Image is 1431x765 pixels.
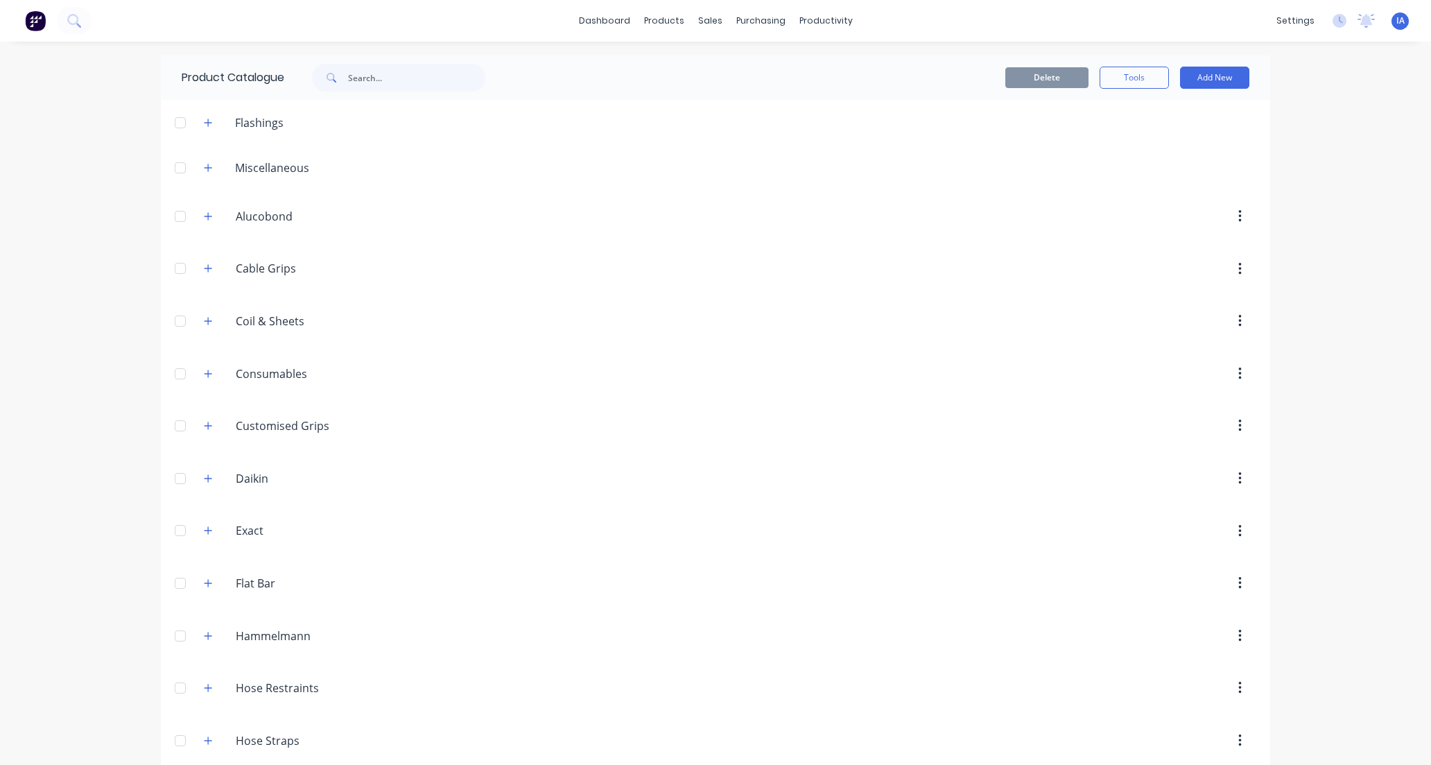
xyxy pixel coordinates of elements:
div: Product Catalogue [161,55,284,100]
input: Enter category name [236,208,400,225]
input: Search... [348,64,485,92]
input: Enter category name [236,628,400,644]
input: Enter category name [236,732,400,749]
input: Enter category name [236,313,400,329]
div: settings [1269,10,1321,31]
input: Enter category name [236,366,400,382]
input: Enter category name [236,260,400,277]
input: Enter category name [236,470,400,487]
div: productivity [792,10,860,31]
input: Enter category name [236,575,400,592]
div: products [637,10,691,31]
img: Factory [25,10,46,31]
div: Miscellaneous [224,160,320,176]
button: Delete [1005,67,1089,88]
a: dashboard [572,10,637,31]
input: Enter category name [236,418,400,434]
button: Add New [1180,67,1249,89]
input: Enter category name [236,680,400,696]
span: IA [1396,15,1405,27]
div: purchasing [729,10,792,31]
button: Tools [1100,67,1169,89]
div: Flashings [224,114,295,131]
input: Enter category name [236,522,400,539]
div: sales [691,10,729,31]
